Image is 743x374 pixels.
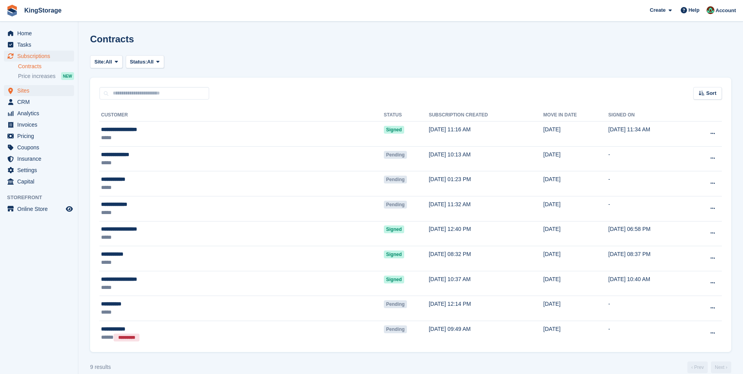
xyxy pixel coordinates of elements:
[17,28,64,39] span: Home
[543,146,608,171] td: [DATE]
[706,89,716,97] span: Sort
[4,85,74,96] a: menu
[17,119,64,130] span: Invoices
[384,201,407,209] span: Pending
[4,142,74,153] a: menu
[608,196,690,221] td: -
[384,251,404,258] span: Signed
[543,221,608,246] td: [DATE]
[608,296,690,321] td: -
[4,51,74,62] a: menu
[689,6,700,14] span: Help
[90,363,111,371] div: 9 results
[17,176,64,187] span: Capital
[384,300,407,308] span: Pending
[17,142,64,153] span: Coupons
[4,108,74,119] a: menu
[7,194,78,202] span: Storefront
[4,96,74,107] a: menu
[429,271,543,296] td: [DATE] 10:37 AM
[429,122,543,147] td: [DATE] 11:16 AM
[543,321,608,345] td: [DATE]
[608,122,690,147] td: [DATE] 11:34 AM
[18,73,56,80] span: Price increases
[17,153,64,164] span: Insurance
[429,296,543,321] td: [DATE] 12:14 PM
[384,109,429,122] th: Status
[18,63,74,70] a: Contracts
[90,34,134,44] h1: Contracts
[608,146,690,171] td: -
[17,203,64,214] span: Online Store
[650,6,665,14] span: Create
[4,165,74,176] a: menu
[543,122,608,147] td: [DATE]
[429,246,543,271] td: [DATE] 08:32 PM
[17,39,64,50] span: Tasks
[17,131,64,142] span: Pricing
[18,72,74,80] a: Price increases NEW
[4,153,74,164] a: menu
[4,203,74,214] a: menu
[543,271,608,296] td: [DATE]
[608,171,690,196] td: -
[17,165,64,176] span: Settings
[21,4,65,17] a: KingStorage
[99,109,384,122] th: Customer
[65,204,74,214] a: Preview store
[6,5,18,16] img: stora-icon-8386f47178a22dfd0bd8f6a31ec36ba5ce8667c1dd55bd0f319d3a0aa187defe.svg
[384,276,404,283] span: Signed
[429,146,543,171] td: [DATE] 10:13 AM
[105,58,112,66] span: All
[4,119,74,130] a: menu
[384,325,407,333] span: Pending
[429,321,543,345] td: [DATE] 09:49 AM
[716,7,736,15] span: Account
[608,109,690,122] th: Signed on
[429,109,543,122] th: Subscription created
[608,321,690,345] td: -
[94,58,105,66] span: Site:
[608,271,690,296] td: [DATE] 10:40 AM
[4,176,74,187] a: menu
[543,296,608,321] td: [DATE]
[4,131,74,142] a: menu
[543,171,608,196] td: [DATE]
[17,85,64,96] span: Sites
[543,196,608,221] td: [DATE]
[543,109,608,122] th: Move in date
[147,58,154,66] span: All
[543,246,608,271] td: [DATE]
[429,221,543,246] td: [DATE] 12:40 PM
[429,171,543,196] td: [DATE] 01:23 PM
[17,96,64,107] span: CRM
[711,361,731,373] a: Next
[4,39,74,50] a: menu
[687,361,708,373] a: Previous
[61,72,74,80] div: NEW
[4,28,74,39] a: menu
[429,196,543,221] td: [DATE] 11:32 AM
[384,225,404,233] span: Signed
[384,176,407,183] span: Pending
[608,246,690,271] td: [DATE] 08:37 PM
[90,55,123,68] button: Site: All
[686,361,733,373] nav: Page
[707,6,714,14] img: John King
[17,51,64,62] span: Subscriptions
[608,221,690,246] td: [DATE] 06:58 PM
[126,55,164,68] button: Status: All
[384,151,407,159] span: Pending
[17,108,64,119] span: Analytics
[384,126,404,134] span: Signed
[130,58,147,66] span: Status:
